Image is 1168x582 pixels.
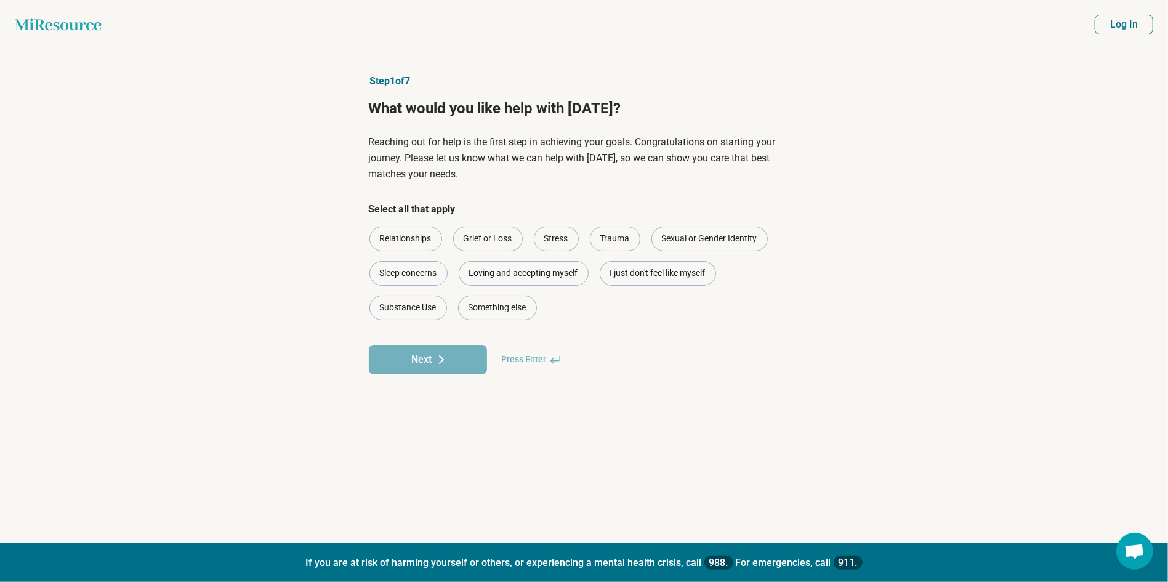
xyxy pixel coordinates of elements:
p: Reaching out for help is the first step in achieving your goals. Congratulations on starting your... [369,134,800,182]
button: Next [369,345,487,374]
div: I just don't feel like myself [600,261,716,286]
a: 911. [834,556,863,570]
div: Sleep concerns [369,261,448,286]
div: Substance Use [369,296,447,320]
div: Trauma [590,227,640,251]
div: Open chat [1116,533,1153,570]
div: Stress [534,227,579,251]
button: Log In [1095,15,1153,34]
p: If you are at risk of harming yourself or others, or experiencing a mental health crisis, call Fo... [12,556,1156,570]
div: Relationships [369,227,442,251]
span: Press Enter [494,345,569,374]
a: 988. [704,556,733,570]
legend: Select all that apply [369,202,456,217]
div: Loving and accepting myself [459,261,589,286]
p: Step 1 of 7 [369,74,800,89]
div: Something else [458,296,537,320]
div: Sexual or Gender Identity [651,227,768,251]
h1: What would you like help with [DATE]? [369,99,800,119]
div: Grief or Loss [453,227,523,251]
